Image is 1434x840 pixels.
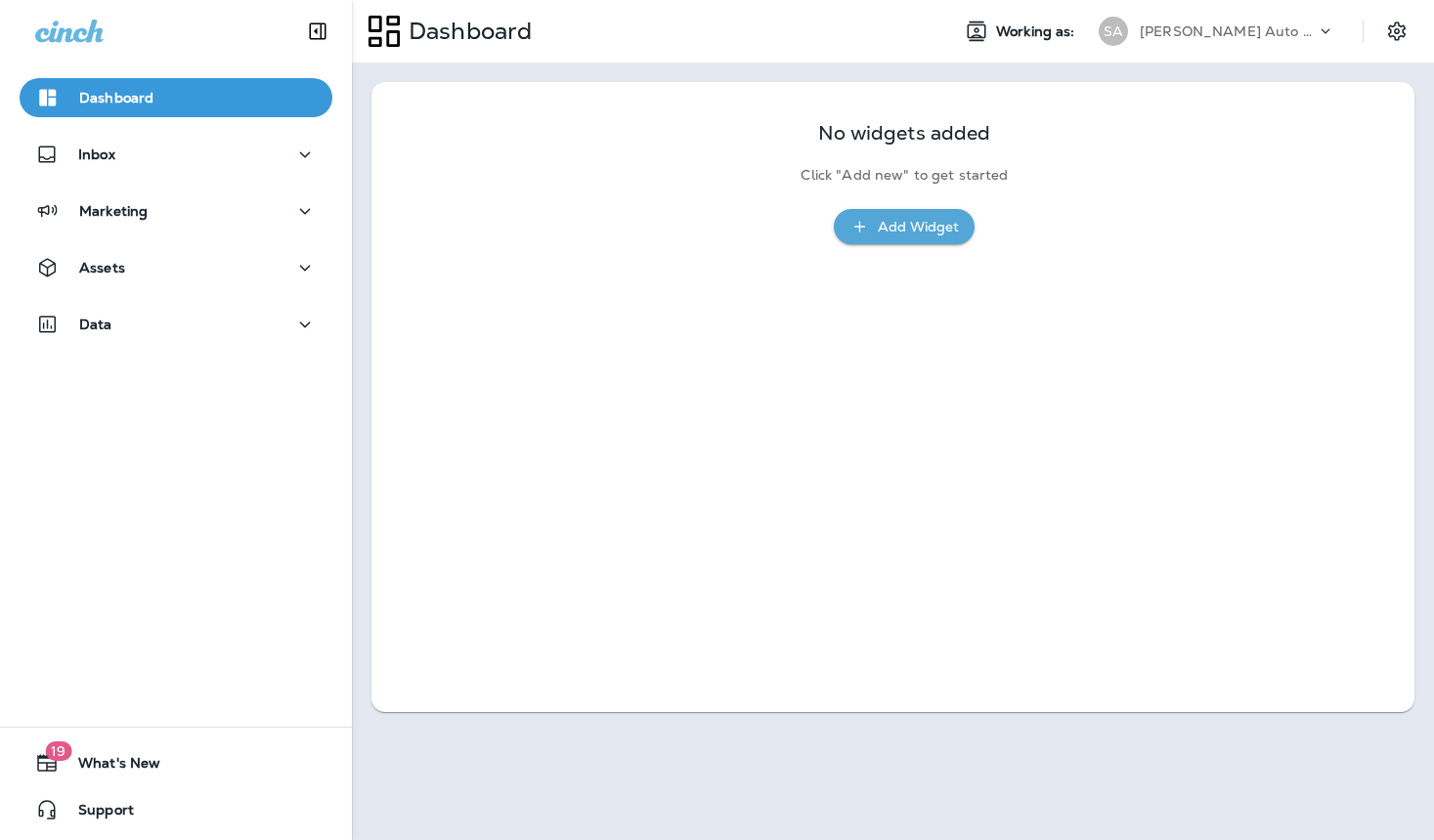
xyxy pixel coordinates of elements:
[79,90,153,105] p: Dashboard
[20,191,332,231] button: Marketing
[20,743,332,782] button: 19What's New
[1099,17,1128,46] div: SA
[79,203,148,219] p: Marketing
[20,248,332,287] button: Assets
[1140,23,1316,39] p: [PERSON_NAME] Auto Service & Tire Pros
[78,147,115,162] p: Inbox
[401,17,532,46] p: Dashboard
[59,802,134,825] span: Support
[59,755,160,778] span: What's New
[878,215,959,239] div: Add Widget
[1379,14,1414,49] button: Settings
[45,741,71,761] span: 19
[20,790,332,829] button: Support
[834,209,975,245] button: Add Widget
[818,125,990,142] p: No widgets added
[20,305,332,344] button: Data
[20,135,332,174] button: Inbox
[996,23,1079,40] span: Working as:
[79,260,125,275] p: Assets
[290,12,345,51] button: Collapse Sidebar
[801,167,1008,184] p: Click "Add new" to get started
[20,78,332,117] button: Dashboard
[79,316,112,332] p: Data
